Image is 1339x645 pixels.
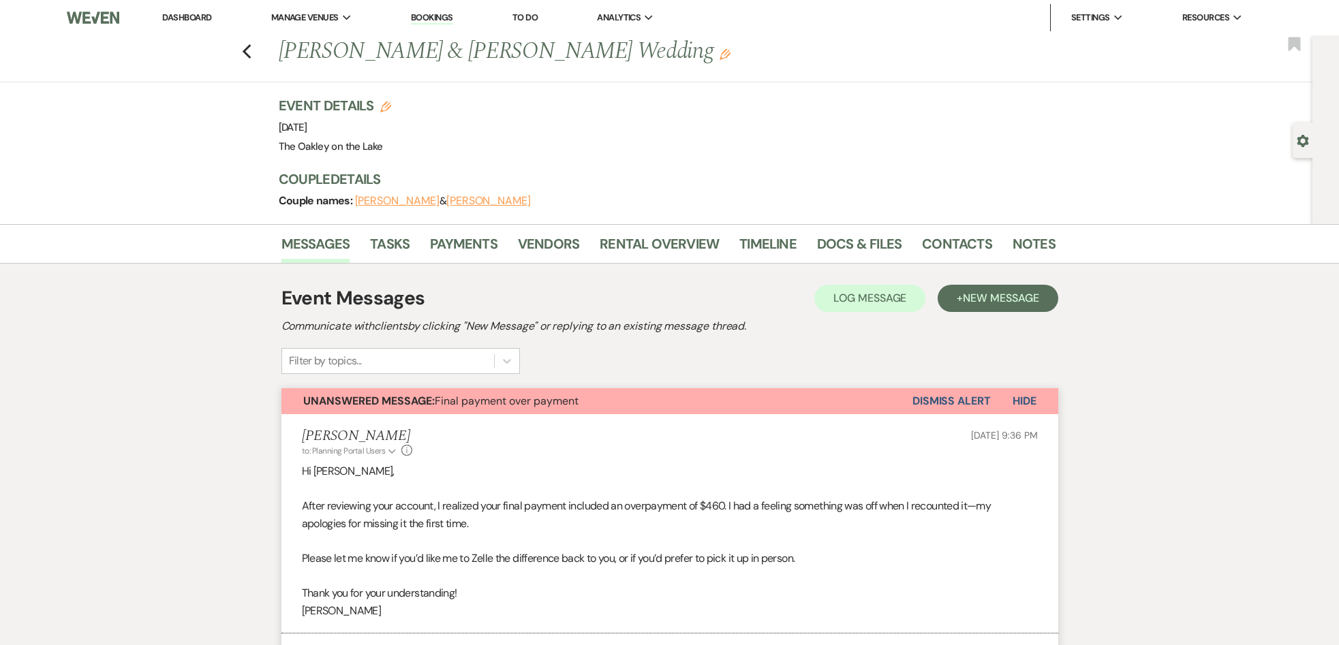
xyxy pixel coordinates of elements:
[279,140,383,153] span: The Oakley on the Lake
[1182,11,1229,25] span: Resources
[512,12,538,23] a: To Do
[912,388,991,414] button: Dismiss Alert
[355,194,531,208] span: &
[302,602,1038,620] p: [PERSON_NAME]
[991,388,1058,414] button: Hide
[279,96,392,115] h3: Event Details
[302,462,1038,480] p: Hi [PERSON_NAME],
[411,12,453,25] a: Bookings
[302,497,1038,532] p: After reviewing your account, I realized your final payment included an overpayment of $460. I ha...
[302,428,413,445] h5: [PERSON_NAME]
[279,121,307,134] span: [DATE]
[281,318,1058,334] h2: Communicate with clients by clicking "New Message" or replying to an existing message thread.
[597,11,641,25] span: Analytics
[302,445,399,457] button: to: Planning Portal Users
[279,170,1042,189] h3: Couple Details
[963,291,1038,305] span: New Message
[938,285,1058,312] button: +New Message
[971,429,1037,441] span: [DATE] 9:36 PM
[446,195,531,206] button: [PERSON_NAME]
[518,233,579,263] a: Vendors
[922,233,992,263] a: Contacts
[1013,233,1056,263] a: Notes
[814,285,925,312] button: Log Message
[281,233,350,263] a: Messages
[370,233,410,263] a: Tasks
[833,291,906,305] span: Log Message
[430,233,497,263] a: Payments
[355,195,440,206] button: [PERSON_NAME]
[281,388,912,414] button: Unanswered Message:Final payment over payment
[1297,133,1309,146] button: Open lead details
[739,233,797,263] a: Timeline
[271,11,339,25] span: Manage Venues
[281,284,425,313] h1: Event Messages
[289,353,362,369] div: Filter by topics...
[279,193,355,208] span: Couple names:
[303,394,579,408] span: Final payment over payment
[67,3,119,32] img: Weven Logo
[279,35,889,68] h1: [PERSON_NAME] & [PERSON_NAME] Wedding
[600,233,719,263] a: Rental Overview
[720,48,730,60] button: Edit
[1013,394,1036,408] span: Hide
[162,12,211,23] a: Dashboard
[302,445,386,456] span: to: Planning Portal Users
[817,233,902,263] a: Docs & Files
[1071,11,1110,25] span: Settings
[302,584,1038,602] p: Thank you for your understanding!
[303,394,435,408] strong: Unanswered Message:
[302,550,1038,567] p: Please let me know if you’d like me to Zelle the difference back to you, or if you’d prefer to pi...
